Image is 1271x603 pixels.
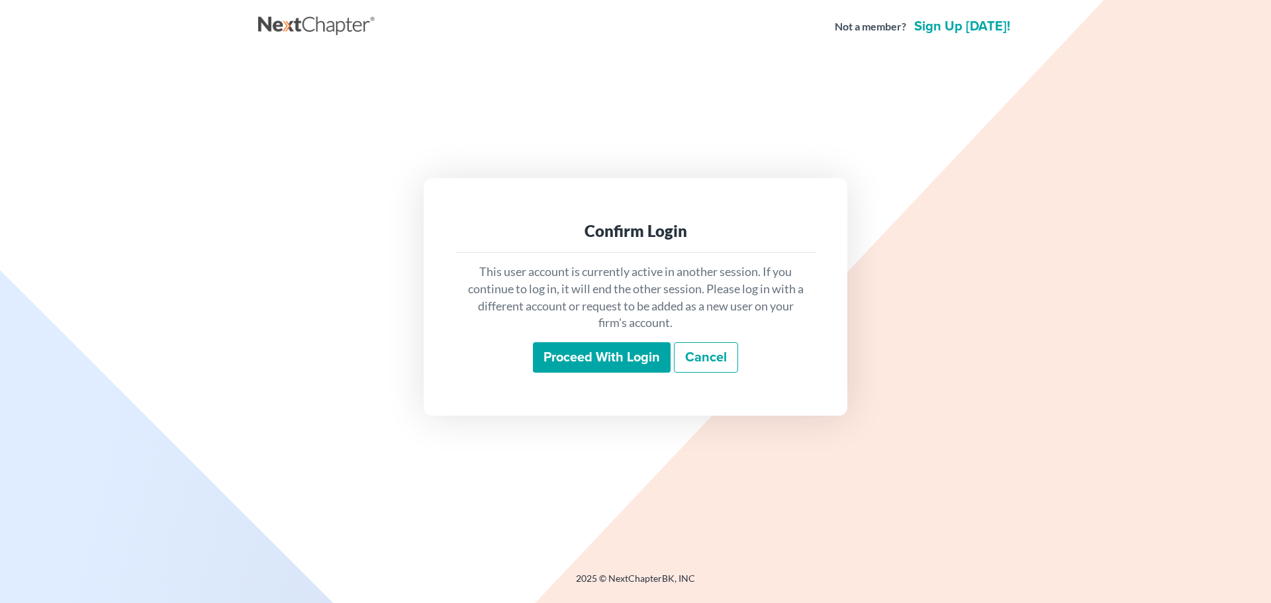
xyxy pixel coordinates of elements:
[466,263,805,332] p: This user account is currently active in another session. If you continue to log in, it will end ...
[533,342,671,373] input: Proceed with login
[674,342,738,373] a: Cancel
[912,20,1013,33] a: Sign up [DATE]!
[466,220,805,242] div: Confirm Login
[835,19,906,34] strong: Not a member?
[258,572,1013,596] div: 2025 © NextChapterBK, INC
